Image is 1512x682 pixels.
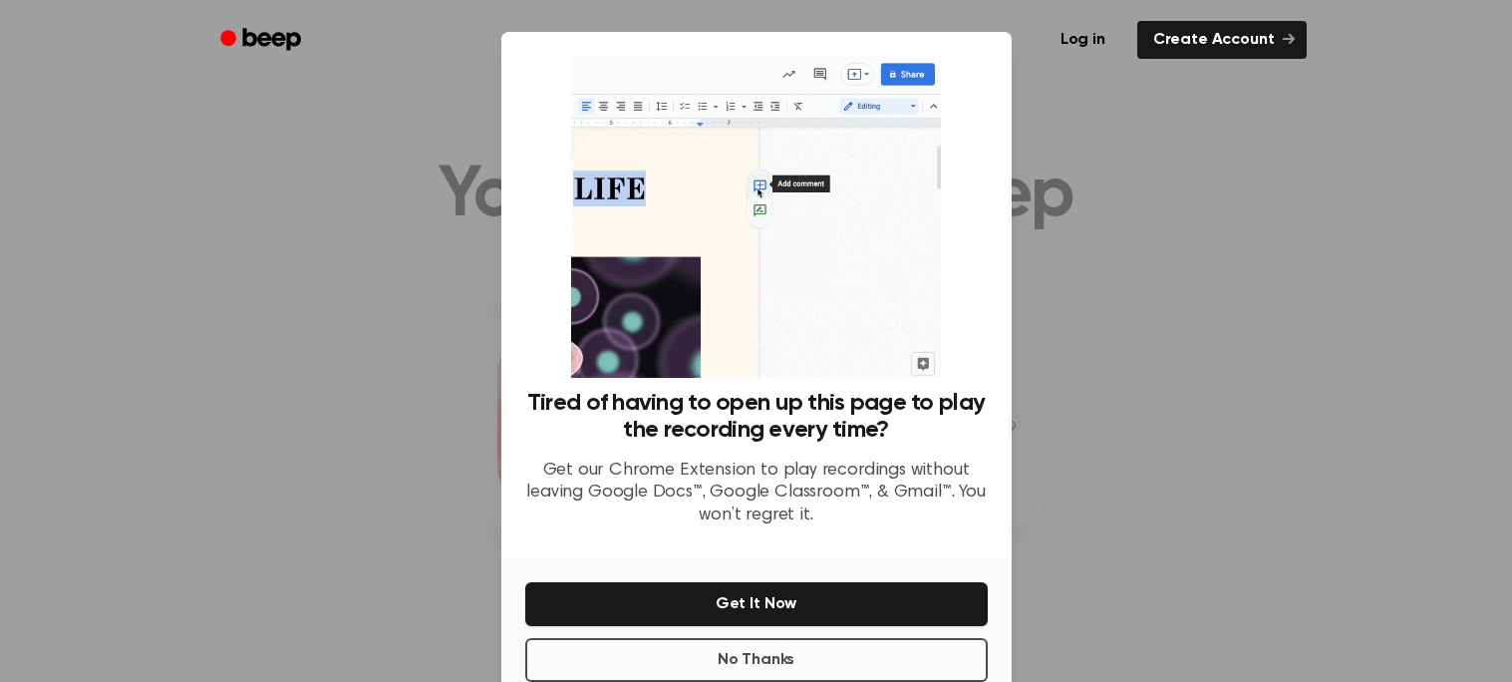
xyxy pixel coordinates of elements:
[525,638,988,682] button: No Thanks
[206,21,319,60] a: Beep
[525,460,988,527] p: Get our Chrome Extension to play recordings without leaving Google Docs™, Google Classroom™, & Gm...
[1137,21,1307,59] a: Create Account
[525,582,988,626] button: Get It Now
[571,56,941,378] img: Beep extension in action
[525,390,988,444] h3: Tired of having to open up this page to play the recording every time?
[1041,17,1125,63] a: Log in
